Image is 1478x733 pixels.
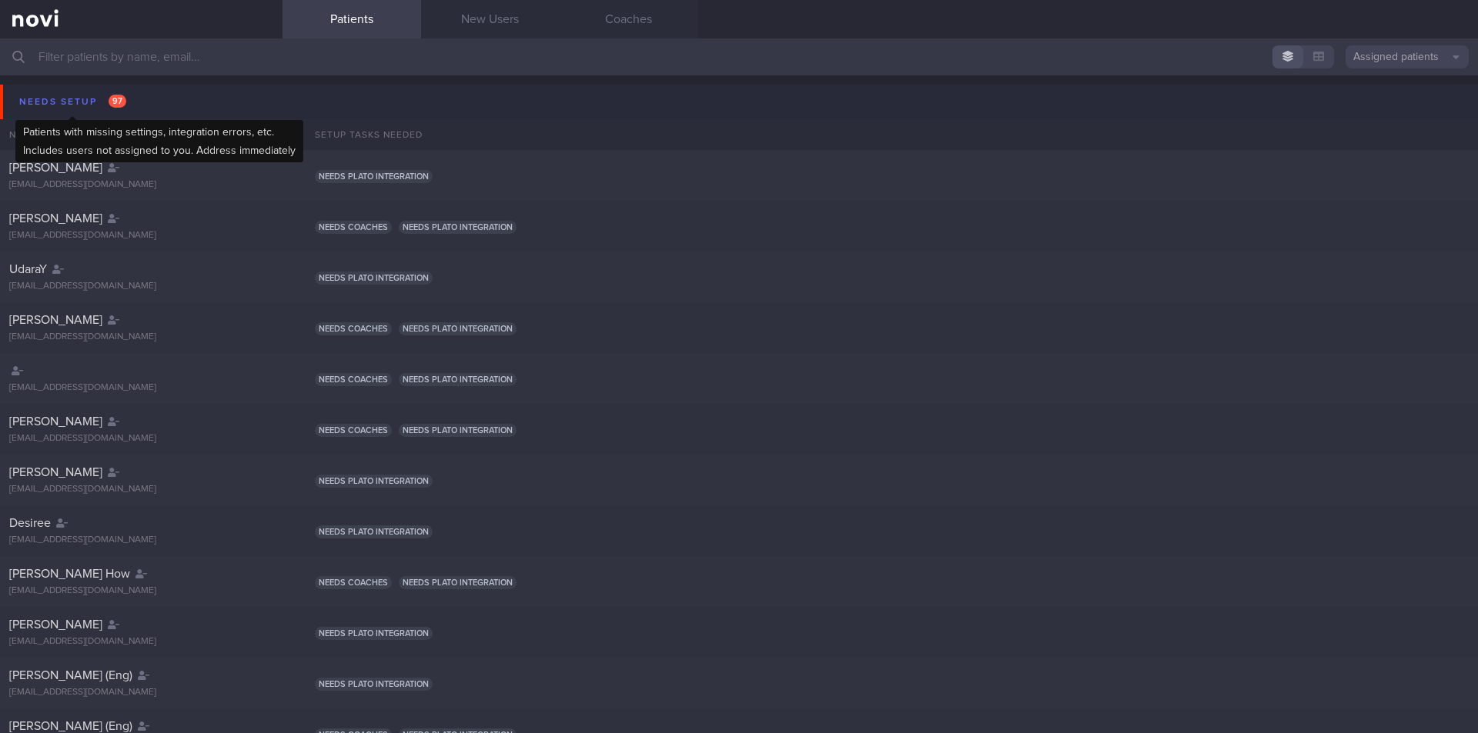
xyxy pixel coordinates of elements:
[399,424,517,437] span: Needs plato integration
[9,585,273,597] div: [EMAIL_ADDRESS][DOMAIN_NAME]
[315,170,433,183] span: Needs plato integration
[9,179,273,191] div: [EMAIL_ADDRESS][DOMAIN_NAME]
[315,221,392,234] span: Needs coaches
[15,92,130,112] div: Needs setup
[1346,45,1469,68] button: Assigned patients
[9,466,102,478] span: [PERSON_NAME]
[9,636,273,648] div: [EMAIL_ADDRESS][DOMAIN_NAME]
[9,332,273,343] div: [EMAIL_ADDRESS][DOMAIN_NAME]
[315,576,392,589] span: Needs coaches
[399,576,517,589] span: Needs plato integration
[399,373,517,386] span: Needs plato integration
[399,322,517,335] span: Needs plato integration
[399,221,517,234] span: Needs plato integration
[221,119,283,150] div: Chats
[9,314,102,326] span: [PERSON_NAME]
[9,281,273,292] div: [EMAIL_ADDRESS][DOMAIN_NAME]
[315,373,392,386] span: Needs coaches
[9,568,130,580] span: [PERSON_NAME] How
[9,162,102,174] span: [PERSON_NAME]
[315,322,392,335] span: Needs coaches
[9,535,273,546] div: [EMAIL_ADDRESS][DOMAIN_NAME]
[9,382,273,394] div: [EMAIL_ADDRESS][DOMAIN_NAME]
[109,95,126,108] span: 97
[315,627,433,640] span: Needs plato integration
[9,517,51,529] span: Desiree
[315,678,433,691] span: Needs plato integration
[9,720,132,732] span: [PERSON_NAME] (Eng)
[315,272,433,285] span: Needs plato integration
[9,230,273,242] div: [EMAIL_ADDRESS][DOMAIN_NAME]
[9,212,102,225] span: [PERSON_NAME]
[315,424,392,437] span: Needs coaches
[9,484,273,495] div: [EMAIL_ADDRESS][DOMAIN_NAME]
[306,119,1478,150] div: Setup tasks needed
[9,618,102,631] span: [PERSON_NAME]
[9,433,273,445] div: [EMAIL_ADDRESS][DOMAIN_NAME]
[315,475,433,488] span: Needs plato integration
[9,415,102,428] span: [PERSON_NAME]
[9,669,132,681] span: [PERSON_NAME] (Eng)
[9,687,273,698] div: [EMAIL_ADDRESS][DOMAIN_NAME]
[9,263,47,275] span: UdaraY
[315,525,433,538] span: Needs plato integration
